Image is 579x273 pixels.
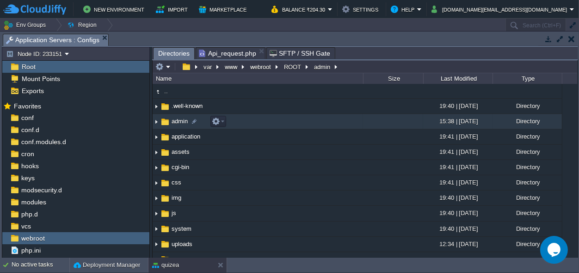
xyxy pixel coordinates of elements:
button: [DOMAIN_NAME][EMAIL_ADDRESS][DOMAIN_NAME] [431,4,570,15]
img: AMDAwAAAACH5BAEAAAAALAAAAAABAAEAAAICRAEAOw== [160,209,170,219]
span: webroot [19,234,46,242]
img: AMDAwAAAACH5BAEAAAAALAAAAAABAAEAAAICRAEAOw== [153,222,160,236]
img: AMDAwAAAACH5BAEAAAAALAAAAAABAAEAAAICRAEAOw== [160,254,170,265]
span: assets [170,148,191,156]
div: 19:41 | [DATE] [423,129,493,144]
img: AMDAwAAAACH5BAEAAAAALAAAAAABAAEAAAICRAEAOw== [160,224,170,234]
img: AMDAwAAAACH5BAEAAAAALAAAAAABAAEAAAICRAEAOw== [153,237,160,252]
div: 19:41 | [DATE] [423,252,493,267]
div: Directory [493,206,562,220]
a: Mount Points [20,75,62,83]
div: Directory [493,237,562,251]
button: admin [313,63,333,71]
div: Last Modified [424,73,493,84]
a: modules [19,198,48,206]
a: .well-known [170,102,204,110]
a: img [170,194,183,202]
div: 19:40 | [DATE] [423,190,493,205]
img: AMDAwAAAACH5BAEAAAAALAAAAAABAAEAAAICRAEAOw== [160,239,170,249]
div: Directory [493,114,562,128]
div: 19:40 | [DATE] [423,222,493,236]
div: Type [493,73,562,84]
div: 12:34 | [DATE] [423,237,493,251]
button: quizea [152,260,179,270]
span: cron [19,150,36,158]
span: Directories [158,48,190,59]
img: AMDAwAAAACH5BAEAAAAALAAAAAABAAEAAAICRAEAOw== [160,178,170,188]
a: php.d [19,210,39,218]
div: 15:38 | [DATE] [423,114,493,128]
img: AMDAwAAAACH5BAEAAAAALAAAAAABAAEAAAICRAEAOw== [153,207,160,221]
span: Application Servers : Configs [6,34,99,46]
img: AMDAwAAAACH5BAEAAAAALAAAAAABAAEAAAICRAEAOw== [153,99,160,114]
div: 19:40 | [DATE] [423,99,493,113]
a: hooks [19,162,40,170]
button: var [202,63,214,71]
img: AMDAwAAAACH5BAEAAAAALAAAAAABAAEAAAICRAEAOw== [160,147,170,158]
div: Directory [493,160,562,174]
a: system [170,225,193,233]
a: Root [20,63,37,71]
img: CloudJiffy [3,4,66,15]
span: conf.d [19,126,41,134]
img: AMDAwAAAACH5BAEAAAAALAAAAAABAAEAAAICRAEAOw== [160,102,170,112]
div: 19:40 | [DATE] [423,206,493,220]
span: cgi-bin [170,163,191,171]
div: Directory [493,175,562,190]
img: AMDAwAAAACH5BAEAAAAALAAAAAABAAEAAAICRAEAOw== [160,163,170,173]
button: Deployment Manager [74,260,140,270]
div: 19:41 | [DATE] [423,145,493,159]
iframe: chat widget [540,236,570,264]
a: php.ini [19,246,42,254]
button: ROOT [283,63,303,71]
button: www [223,63,240,71]
button: Settings [342,4,381,15]
img: AMDAwAAAACH5BAEAAAAALAAAAAABAAEAAAICRAEAOw== [153,160,160,175]
a: .. [163,87,169,95]
span: application [170,133,202,140]
a: keys [19,174,36,182]
span: vcs [19,222,32,230]
div: No active tasks [12,258,69,273]
a: js [170,209,178,217]
div: Directory [493,252,562,267]
a: css [170,178,183,186]
div: Name [154,73,363,84]
button: Env Groups [3,19,49,32]
a: admin [170,117,189,125]
img: AMDAwAAAACH5BAEAAAAALAAAAAABAAEAAAICRAEAOw== [160,117,170,127]
span: SFTP / SSH Gate [270,48,330,59]
img: AMDAwAAAACH5BAEAAAAALAAAAAABAAEAAAICRAEAOw== [153,130,160,144]
button: New Environment [83,4,147,15]
button: Marketplace [199,4,249,15]
div: Directory [493,222,562,236]
div: Directory [493,129,562,144]
button: Region [67,19,100,32]
button: Balance ₹204.30 [271,4,328,15]
a: Favorites [12,102,43,110]
a: conf [19,114,35,122]
div: Directory [493,99,562,113]
img: AMDAwAAAACH5BAEAAAAALAAAAAABAAEAAAICRAEAOw== [153,176,160,190]
button: Import [156,4,191,15]
div: Size [364,73,423,84]
a: uploads [170,240,194,248]
a: conf.modules.d [19,138,68,146]
li: /var/www/webroot/ROOT/application/controllers/Api_request.php [196,47,265,59]
a: modsecurity.d [19,186,63,194]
